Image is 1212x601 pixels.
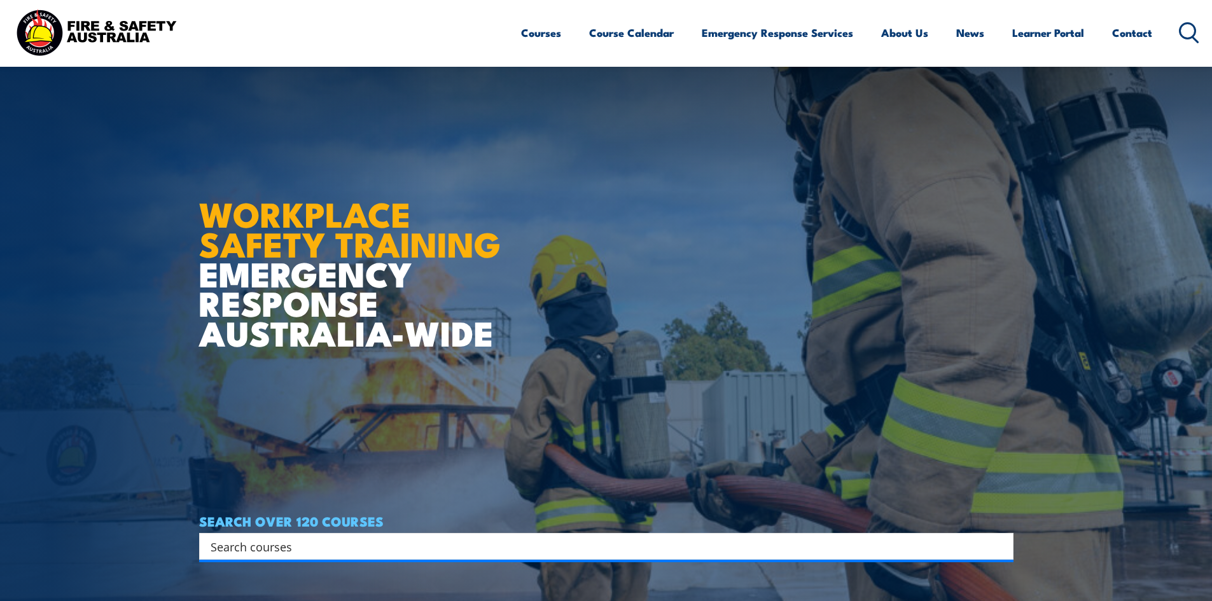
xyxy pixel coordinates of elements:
h4: SEARCH OVER 120 COURSES [199,514,1013,528]
a: Course Calendar [589,16,674,50]
button: Search magnifier button [991,537,1009,555]
a: About Us [881,16,928,50]
form: Search form [213,537,988,555]
h1: EMERGENCY RESPONSE AUSTRALIA-WIDE [199,167,510,347]
a: Courses [521,16,561,50]
a: News [956,16,984,50]
a: Emergency Response Services [702,16,853,50]
a: Learner Portal [1012,16,1084,50]
input: Search input [211,537,986,556]
strong: WORKPLACE SAFETY TRAINING [199,186,501,269]
a: Contact [1112,16,1152,50]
